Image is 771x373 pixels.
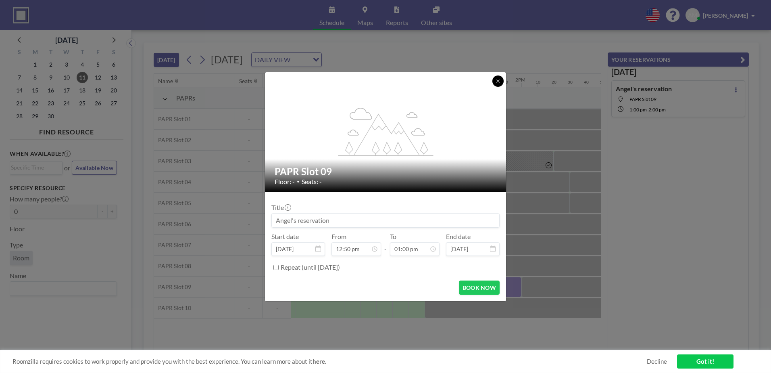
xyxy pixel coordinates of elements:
label: From [331,233,346,241]
g: flex-grow: 1.2; [338,107,433,155]
span: Floor: - [275,178,295,186]
span: Seats: - [302,178,322,186]
span: Roomzilla requires cookies to work properly and provide you with the best experience. You can lea... [13,358,647,365]
label: Start date [271,233,299,241]
input: Angel's reservation [272,214,499,227]
button: BOOK NOW [459,281,500,295]
a: Decline [647,358,667,365]
a: Got it! [677,354,733,369]
label: Repeat (until [DATE]) [281,263,340,271]
label: End date [446,233,471,241]
span: - [384,235,387,253]
h2: PAPR Slot 09 [275,166,497,178]
a: here. [313,358,326,365]
label: Title [271,203,290,212]
span: • [297,178,300,184]
label: To [390,233,396,241]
